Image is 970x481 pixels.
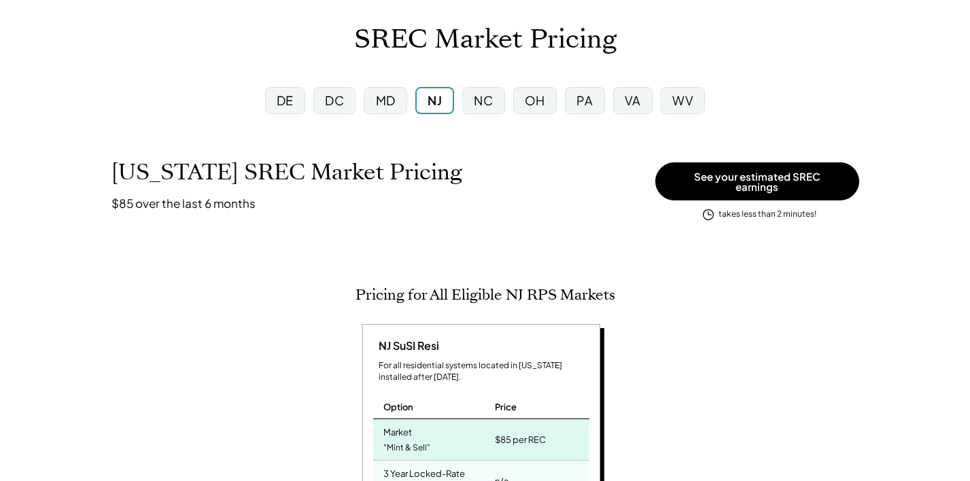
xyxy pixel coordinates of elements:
[525,92,545,109] div: OH
[625,92,641,109] div: VA
[111,159,462,185] h1: [US_STATE] SREC Market Pricing
[325,92,344,109] div: DC
[428,92,442,109] div: NJ
[356,286,615,304] h2: Pricing for All Eligible NJ RPS Markets
[495,430,546,449] div: $85 per REC
[376,92,396,109] div: MD
[383,439,430,457] div: "Mint & Sell"
[379,360,589,383] div: For all residential systems located in [US_STATE] installed after [DATE].
[354,24,617,56] h1: SREC Market Pricing
[672,92,693,109] div: WV
[383,464,465,480] div: 3 Year Locked-Rate
[655,162,859,200] button: See your estimated SREC earnings
[718,209,816,220] div: takes less than 2 minutes!
[373,338,439,353] div: NJ SuSI Resi
[495,401,517,413] div: Price
[383,423,412,438] div: Market
[383,401,413,413] div: Option
[277,92,294,109] div: DE
[576,92,593,109] div: PA
[111,196,256,211] h3: $85 over the last 6 months
[474,92,493,109] div: NC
